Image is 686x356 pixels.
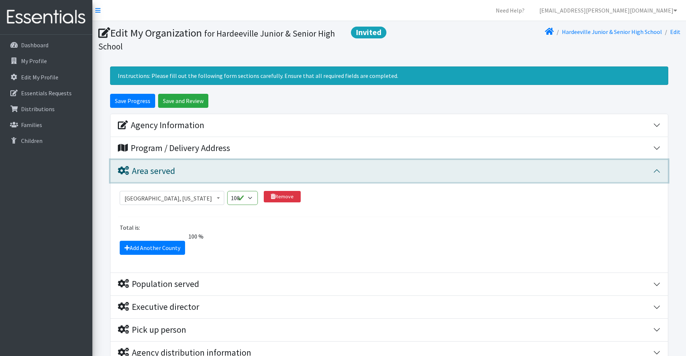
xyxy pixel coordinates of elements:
a: Distributions [3,102,89,116]
a: Dashboard [3,38,89,52]
a: Remove [264,191,301,202]
span: Invited [351,27,386,38]
div: Total is: [115,223,663,232]
img: HumanEssentials [3,5,89,30]
a: Hardeeville Junior & Senior High School [562,28,662,35]
a: Add Another County [120,241,185,255]
button: Area served [110,160,668,182]
a: Edit [670,28,680,35]
a: My Profile [3,54,89,68]
input: Save and Review [158,94,208,108]
p: My Profile [21,57,47,65]
p: Families [21,121,42,129]
h1: Edit My Organization [98,27,387,52]
p: Essentials Requests [21,89,72,97]
p: Distributions [21,105,55,113]
p: Dashboard [21,41,48,49]
div: Executive director [118,302,199,312]
button: Program / Delivery Address [110,137,668,160]
a: [EMAIL_ADDRESS][PERSON_NAME][DOMAIN_NAME] [533,3,683,18]
a: Families [3,117,89,132]
a: Essentials Requests [3,86,89,100]
div: Pick up person [118,325,186,335]
div: Instructions: Please fill out the following form sections carefully. Ensure that all required fie... [110,66,668,85]
button: Pick up person [110,319,668,341]
button: Population served [110,273,668,295]
a: Need Help? [490,3,530,18]
p: Children [21,137,42,144]
span: Jasper County, South Carolina [124,193,219,203]
div: Program / Delivery Address [118,143,230,154]
div: Population served [118,279,199,290]
a: Children [3,133,89,148]
div: Area served [118,166,175,177]
p: Edit My Profile [21,73,58,81]
button: Agency Information [110,114,668,137]
small: for Hardeeville Junior & Senior High School [98,28,335,52]
span: Jasper County, South Carolina [120,191,224,205]
a: Edit My Profile [3,70,89,85]
button: Executive director [110,296,668,318]
span: 100 % [115,232,207,241]
div: Agency Information [118,120,204,131]
input: Save Progress [110,94,155,108]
